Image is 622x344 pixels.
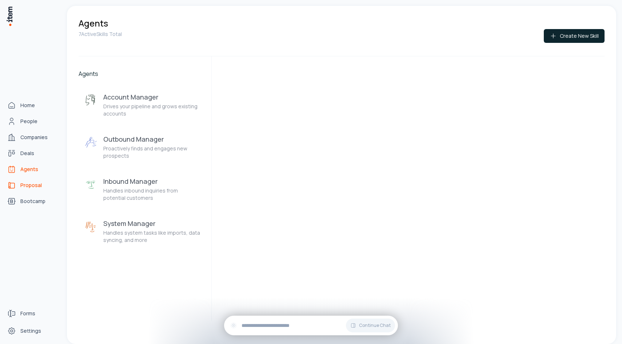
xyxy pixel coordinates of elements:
span: Proposal [20,182,42,189]
a: Forms [4,306,60,321]
span: Companies [20,134,48,141]
h3: Account Manager [103,93,201,101]
span: Agents [20,166,38,173]
button: Outbound ManagerOutbound ManagerProactively finds and engages new prospects [79,129,207,165]
p: Handles inbound inquiries from potential customers [103,187,201,202]
button: Continue Chat [346,319,395,332]
p: Handles system tasks like imports, data syncing, and more [103,229,201,244]
img: Item Brain Logo [6,6,13,27]
div: Continue Chat [224,316,398,335]
img: System Manager [84,220,97,234]
span: Forms [20,310,35,317]
p: 7 Active Skills Total [79,31,122,38]
a: bootcamps [4,194,60,209]
h1: Agents [79,17,108,29]
h3: Inbound Manager [103,177,201,186]
span: Bootcamp [20,198,45,205]
a: Companies [4,130,60,145]
img: Inbound Manager [84,178,97,191]
button: Inbound ManagerInbound ManagerHandles inbound inquiries from potential customers [79,171,207,207]
span: Continue Chat [359,323,391,328]
a: Settings [4,324,60,338]
h3: Outbound Manager [103,135,201,143]
button: System ManagerSystem ManagerHandles system tasks like imports, data syncing, and more [79,213,207,250]
h3: System Manager [103,219,201,228]
h2: Agents [79,69,207,78]
img: Account Manager [84,94,97,107]
a: People [4,114,60,129]
a: Agents [4,162,60,177]
a: Home [4,98,60,113]
button: Create New Skill [544,29,605,43]
p: Proactively finds and engages new prospects [103,145,201,159]
span: Deals [20,150,34,157]
button: Account ManagerAccount ManagerDrives your pipeline and grows existing accounts [79,87,207,123]
img: Outbound Manager [84,136,97,149]
span: Home [20,102,35,109]
p: Drives your pipeline and grows existing accounts [103,103,201,117]
a: Deals [4,146,60,161]
a: proposals [4,178,60,193]
span: Settings [20,327,41,335]
span: People [20,118,37,125]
